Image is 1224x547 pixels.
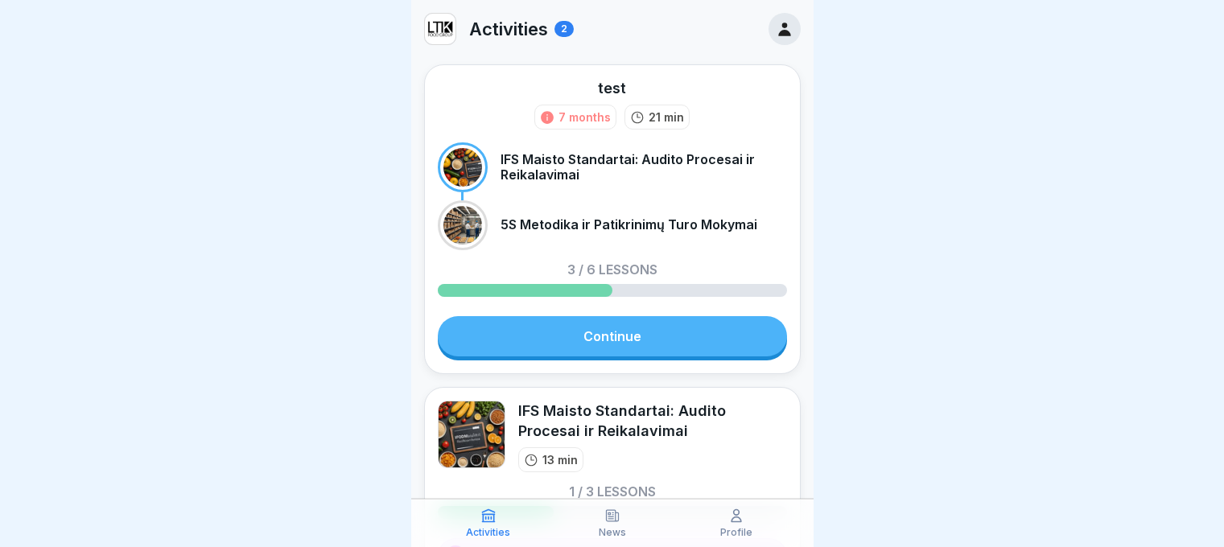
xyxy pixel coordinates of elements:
p: 1 / 3 lessons [569,485,656,498]
div: test [598,78,626,98]
a: Continue [438,316,787,356]
p: Profile [720,527,752,538]
div: 2 [554,21,574,37]
p: Activities [466,527,510,538]
p: IFS Maisto Standartai: Audito Procesai ir Reikalavimai [501,152,787,183]
p: 13 min [542,451,578,468]
p: 3 / 6 lessons [567,263,657,276]
p: 5S Metodika ir Patikrinimų Turo Mokymai [501,217,757,232]
div: IFS Maisto Standartai: Audito Procesai ir Reikalavimai [518,401,787,441]
p: Activities [469,19,548,39]
div: 7 months [558,109,611,125]
p: News [599,527,626,538]
p: 21 min [649,109,684,125]
img: o8zcka46xsmsomqhz5tyg8rd.png [438,401,505,468]
img: tevder0hhqtzolvpggzvyjyo.png [425,14,455,44]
